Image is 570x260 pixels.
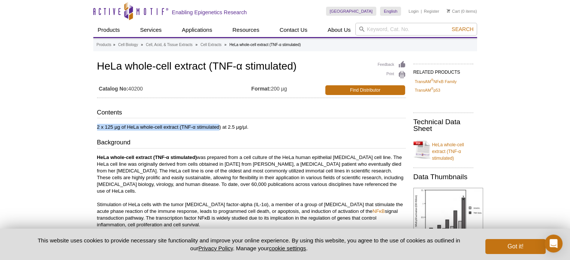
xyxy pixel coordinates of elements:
a: Services [136,23,166,37]
li: HeLa whole-cell extract (TNF-α stimulated) [229,43,301,47]
li: » [224,43,227,47]
b: HeLa whole-cell extract (TNF-α stimulated) [97,155,197,160]
td: 40200 [97,81,251,96]
h3: Contents [97,108,406,119]
a: TransAM®p53 [415,87,440,94]
h2: Enabling Epigenetics Research [172,9,247,16]
a: Contact Us [275,23,312,37]
sup: ® [431,87,434,91]
button: Search [449,26,476,33]
a: Applications [177,23,217,37]
a: Feedback [378,61,406,69]
h2: Technical Data Sheet [413,119,473,132]
a: Resources [228,23,264,37]
img: HeLa whole-cell extract (TNF-a stimulated) [413,188,483,241]
a: Products [97,42,111,48]
a: Login [408,9,419,14]
a: English [380,7,401,16]
a: NFκB [373,208,385,214]
p: This website uses cookies to provide necessary site functionality and improve your online experie... [25,236,473,252]
a: Products [93,23,124,37]
li: | [421,7,422,16]
li: (0 items) [447,7,477,16]
input: Keyword, Cat. No. [355,23,477,36]
a: Print [378,71,406,79]
a: Privacy Policy [198,245,233,251]
h2: Data Thumbnails [413,174,473,180]
sup: ® [431,78,434,82]
a: Cart [447,9,460,14]
span: Search [452,26,473,32]
a: TransAM®NFκB Family [415,78,457,85]
a: HeLa whole-cell extract (TNF-α stimulated) [413,137,473,162]
li: » [141,43,143,47]
button: cookie settings [269,245,306,251]
a: [GEOGRAPHIC_DATA] [326,7,377,16]
p: 2 x 125 µg of HeLa whole-cell extract (TNF-α stimulated) at 2.5 µg/µl. [97,124,406,131]
button: Got it! [485,239,545,254]
a: Cell, Acid, & Tissue Extracts [146,42,193,48]
a: Find Distributor [325,85,405,95]
div: Open Intercom Messenger [545,235,563,253]
li: » [113,43,115,47]
a: About Us [323,23,355,37]
img: Your Cart [447,9,450,13]
h1: HeLa whole-cell extract (TNF-α stimulated) [97,61,406,73]
td: 200 µg [251,81,324,96]
h3: Background [97,138,406,149]
strong: Catalog No: [99,85,129,92]
a: Cell Biology [118,42,138,48]
a: Cell Extracts [200,42,221,48]
h2: RELATED PRODUCTS [413,64,473,77]
li: » [196,43,198,47]
a: Register [424,9,439,14]
strong: Format: [251,85,271,92]
p: was prepared from a cell culture of the HeLa human epithelial [MEDICAL_DATA] cell line. The HeLa ... [97,154,406,228]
